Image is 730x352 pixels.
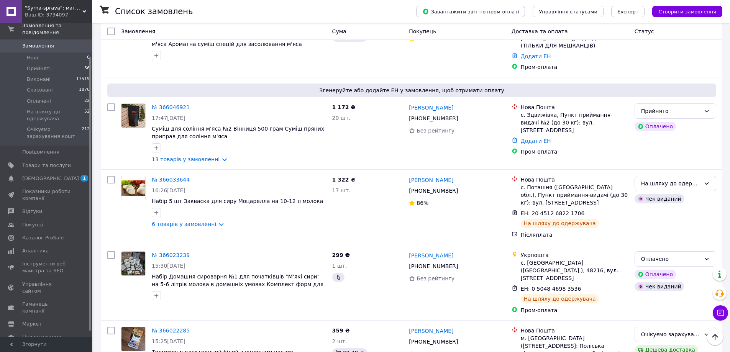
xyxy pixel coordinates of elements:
[27,87,53,93] span: Скасовані
[121,28,155,34] span: Замовлення
[407,261,459,272] div: [PHONE_NUMBER]
[521,294,599,303] div: На шляху до одержувача
[407,185,459,196] div: [PHONE_NUMBER]
[27,65,51,72] span: Прийняті
[22,281,71,295] span: Управління сайтом
[22,301,71,314] span: Гаманець компанії
[521,251,628,259] div: Укрпошта
[332,327,350,334] span: 359 ₴
[22,321,42,327] span: Маркет
[152,338,185,344] span: 15:25[DATE]
[22,162,71,169] span: Товари та послуги
[152,252,190,258] a: № 366023239
[152,198,323,204] a: Набір 5 шт Закваска для сиру Моцарелла на 10-12 л молока
[152,327,190,334] a: № 366022285
[152,187,185,193] span: 16:26[DATE]
[332,187,351,193] span: 17 шт.
[617,9,639,15] span: Експорт
[635,28,654,34] span: Статус
[332,104,356,110] span: 1 172 ₴
[521,183,628,206] div: с. Поташня ([GEOGRAPHIC_DATA] обл.), Пункт приймання-видачі (до 30 кг): вул. [STREET_ADDRESS]
[115,7,193,16] h1: Список замовлень
[512,28,568,34] span: Доставка та оплата
[409,252,453,259] a: [PERSON_NAME]
[332,177,356,183] span: 1 322 ₴
[332,252,350,258] span: 299 ₴
[152,104,190,110] a: № 366046921
[409,176,453,184] a: [PERSON_NAME]
[611,6,645,17] button: Експорт
[22,221,43,228] span: Покупці
[641,330,700,339] div: Очікуємо зарахування кошт
[521,111,628,134] div: с. Здвижівка, Пункт приймання-видачі №2 (до 30 кг): вул. [STREET_ADDRESS]
[25,11,92,18] div: Ваш ID: 3734097
[521,327,628,334] div: Нова Пошта
[422,8,519,15] span: Завантажити звіт по пром-оплаті
[121,327,145,351] img: Фото товару
[152,115,185,121] span: 17:47[DATE]
[332,28,346,34] span: Cума
[409,104,453,111] a: [PERSON_NAME]
[27,126,82,140] span: Очікуємо зарахування кошт
[121,176,146,200] a: Фото товару
[121,251,146,276] a: Фото товару
[22,247,49,254] span: Аналітика
[533,6,604,17] button: Управління статусами
[652,6,722,17] button: Створити замовлення
[27,108,84,122] span: На шляху до одержувача
[635,194,684,203] div: Чек виданий
[152,156,220,162] a: 13 товарів у замовленні
[332,263,347,269] span: 1 шт.
[521,219,599,228] div: На шляху до одержувача
[27,76,51,83] span: Виконані
[521,63,628,71] div: Пром-оплата
[635,270,676,279] div: Оплачено
[22,334,61,341] span: Налаштування
[521,259,628,282] div: с. [GEOGRAPHIC_DATA] ([GEOGRAPHIC_DATA].), 48216, вул. [STREET_ADDRESS]
[80,175,88,182] span: 1
[416,6,525,17] button: Завантажити звіт по пром-оплаті
[332,338,347,344] span: 2 шт.
[22,234,64,241] span: Каталог ProSale
[121,104,145,128] img: Фото товару
[22,43,54,49] span: Замовлення
[152,221,216,227] a: 6 товарів у замовленні
[417,128,454,134] span: Без рейтингу
[25,5,82,11] span: "Syrna-sprava": магазин для справжніх сироварів!
[521,53,551,59] a: Додати ЕН
[22,260,71,274] span: Інструменти веб-майстра та SEO
[87,54,90,61] span: 0
[152,177,190,183] a: № 366033644
[27,54,38,61] span: Нові
[84,108,90,122] span: 52
[417,275,454,282] span: Без рейтингу
[84,98,90,105] span: 22
[84,65,90,72] span: 56
[521,103,628,111] div: Нова Пошта
[707,329,723,345] button: Наверх
[409,327,453,335] a: [PERSON_NAME]
[27,98,51,105] span: Оплачені
[521,231,628,239] div: Післяплата
[417,200,428,206] span: 86%
[641,179,700,188] div: На шляху до одержувача
[121,327,146,351] a: Фото товару
[152,126,324,139] a: Суміш для соління м'яса №2 Вінниця 500 грам Суміш пряних приправ для соління м'яса
[521,176,628,183] div: Нова Пошта
[22,188,71,202] span: Показники роботи компанії
[521,210,585,216] span: ЕН: 20 4512 6822 1706
[635,282,684,291] div: Чек виданий
[121,103,146,128] a: Фото товару
[658,9,716,15] span: Створити замовлення
[641,107,700,115] div: Прийнято
[152,273,323,295] a: Набір Домашня сироварня №1 для початківців "М'які сири" на 5-6 літрів молока в домашніх умовах Ко...
[110,87,713,94] span: Згенеруйте або додайте ЕН у замовлення, щоб отримати оплату
[22,208,42,215] span: Відгуки
[521,286,581,292] span: ЕН: 0 5048 4698 3536
[409,28,436,34] span: Покупець
[641,255,700,263] div: Оплачено
[121,252,145,275] img: Фото товару
[521,148,628,156] div: Пром-оплата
